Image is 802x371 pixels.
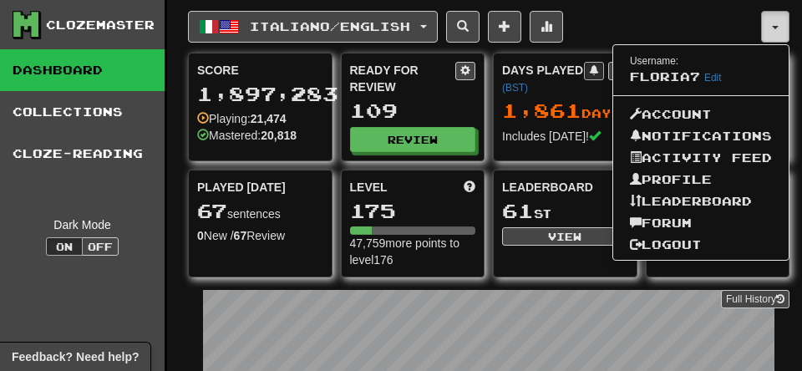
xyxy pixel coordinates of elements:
[613,147,789,169] a: Activity Feed
[613,234,789,256] a: Logout
[613,212,789,234] a: Forum
[613,125,789,147] a: Notifications
[613,104,789,125] a: Account
[630,69,700,84] span: Floria7
[630,55,678,67] small: Username:
[613,169,789,191] a: Profile
[613,191,789,212] a: Leaderboard
[12,348,139,365] span: Open feedback widget
[704,72,722,84] a: Edit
